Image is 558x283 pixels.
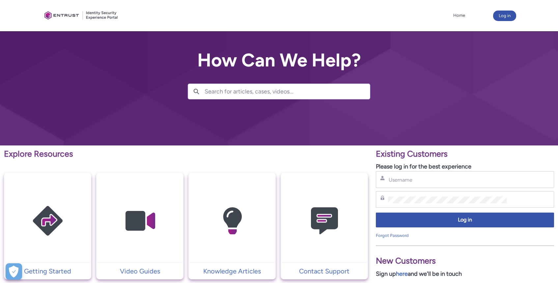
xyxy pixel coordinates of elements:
input: Username [388,176,507,183]
button: Log in [376,213,554,227]
p: Sign up and we'll be in touch [376,270,554,278]
button: Log in [493,11,516,21]
a: Home [452,11,467,20]
a: Getting Started [4,266,91,276]
div: Cookie Preferences [6,263,22,280]
a: Forgot Password [376,233,409,238]
span: Log in [380,216,550,224]
img: Knowledge Articles [201,186,264,256]
p: New Customers [376,255,554,267]
p: Contact Support [284,266,365,276]
input: Search for articles, cases, videos... [205,84,370,99]
p: Please log in for the best experience [376,162,554,171]
img: Contact Support [293,186,356,256]
button: Search [188,84,205,99]
p: Video Guides [99,266,180,276]
p: Getting Started [7,266,88,276]
h2: How Can We Help? [188,50,370,70]
a: here [396,270,408,277]
a: Knowledge Articles [188,266,276,276]
a: Contact Support [281,266,368,276]
p: Explore Resources [4,148,368,160]
img: Video Guides [109,186,171,256]
button: Open Preferences [6,263,22,280]
a: Video Guides [96,266,183,276]
p: Knowledge Articles [192,266,272,276]
img: Getting Started [16,186,79,256]
p: Existing Customers [376,148,554,160]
